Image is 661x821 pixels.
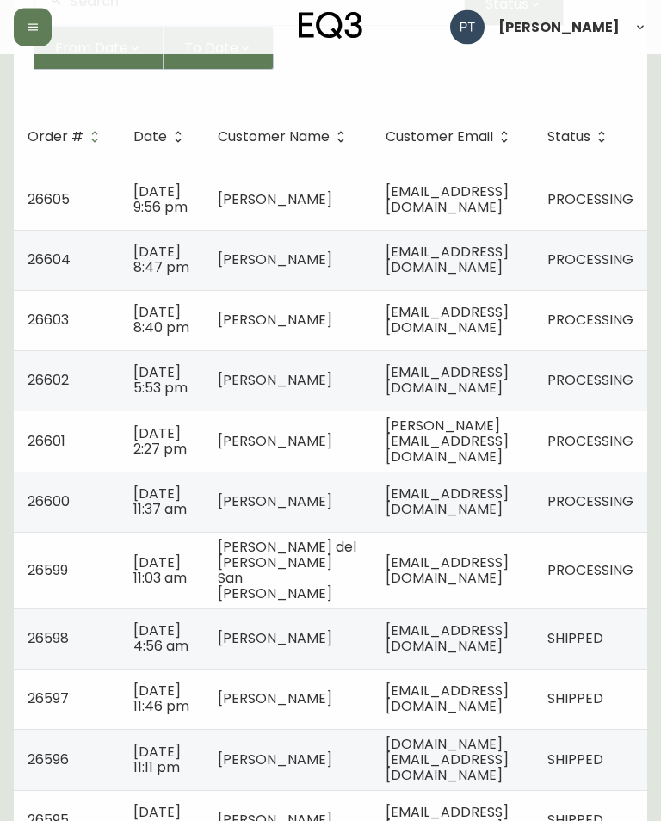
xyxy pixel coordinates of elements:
[299,12,362,40] img: logo
[547,750,603,770] span: SHIPPED
[386,130,516,145] span: Customer Email
[28,561,68,581] span: 26599
[450,10,485,45] img: 986dcd8e1aab7847125929f325458823
[133,243,189,278] span: [DATE] 8:47 pm
[28,130,106,145] span: Order #
[28,750,69,770] span: 26596
[386,417,509,467] span: [PERSON_NAME][EMAIL_ADDRESS][DOMAIN_NAME]
[28,311,69,330] span: 26603
[386,621,509,657] span: [EMAIL_ADDRESS][DOMAIN_NAME]
[218,538,356,604] span: [PERSON_NAME] del [PERSON_NAME] San [PERSON_NAME]
[547,311,633,330] span: PROCESSING
[386,735,509,786] span: [DOMAIN_NAME][EMAIL_ADDRESS][DOMAIN_NAME]
[547,133,590,143] span: Status
[133,424,187,460] span: [DATE] 2:27 pm
[386,363,509,398] span: [EMAIL_ADDRESS][DOMAIN_NAME]
[547,130,613,145] span: Status
[218,492,332,512] span: [PERSON_NAME]
[386,133,493,143] span: Customer Email
[28,492,70,512] span: 26600
[218,133,330,143] span: Customer Name
[133,182,188,218] span: [DATE] 9:56 pm
[547,492,633,512] span: PROCESSING
[218,629,332,649] span: [PERSON_NAME]
[133,682,189,717] span: [DATE] 11:46 pm
[547,371,633,391] span: PROCESSING
[386,485,509,520] span: [EMAIL_ADDRESS][DOMAIN_NAME]
[133,133,167,143] span: Date
[547,561,633,581] span: PROCESSING
[28,250,71,270] span: 26604
[218,250,332,270] span: [PERSON_NAME]
[386,303,509,338] span: [EMAIL_ADDRESS][DOMAIN_NAME]
[218,371,332,391] span: [PERSON_NAME]
[28,432,65,452] span: 26601
[28,190,70,210] span: 26605
[547,629,603,649] span: SHIPPED
[498,21,620,34] span: [PERSON_NAME]
[218,311,332,330] span: [PERSON_NAME]
[218,190,332,210] span: [PERSON_NAME]
[386,682,509,717] span: [EMAIL_ADDRESS][DOMAIN_NAME]
[133,303,189,338] span: [DATE] 8:40 pm
[133,485,187,520] span: [DATE] 11:37 am
[133,743,181,778] span: [DATE] 11:11 pm
[386,553,509,589] span: [EMAIL_ADDRESS][DOMAIN_NAME]
[28,629,69,649] span: 26598
[218,432,332,452] span: [PERSON_NAME]
[28,133,83,143] span: Order #
[218,130,352,145] span: Customer Name
[28,371,69,391] span: 26602
[218,750,332,770] span: [PERSON_NAME]
[133,621,188,657] span: [DATE] 4:56 am
[133,130,189,145] span: Date
[547,432,633,452] span: PROCESSING
[547,250,633,270] span: PROCESSING
[547,190,633,210] span: PROCESSING
[386,243,509,278] span: [EMAIL_ADDRESS][DOMAIN_NAME]
[547,689,603,709] span: SHIPPED
[218,689,332,709] span: [PERSON_NAME]
[386,182,509,218] span: [EMAIL_ADDRESS][DOMAIN_NAME]
[133,553,187,589] span: [DATE] 11:03 am
[28,689,69,709] span: 26597
[133,363,188,398] span: [DATE] 5:53 pm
